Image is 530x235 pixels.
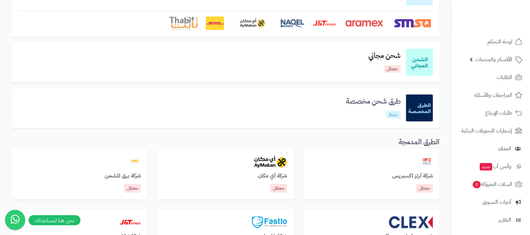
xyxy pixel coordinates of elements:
img: barq [129,156,141,168]
img: DHL [206,16,224,30]
span: الأقسام والمنتجات [475,55,512,64]
a: المراجعات والأسئلة [456,87,526,103]
img: aymakan [254,156,287,168]
span: الطلبات [497,73,512,82]
a: barqشركة برق للشحنمعطل [12,149,148,200]
p: معطل [416,184,433,193]
h3: شركة أرتز اكسبريس [310,173,433,179]
span: المراجعات والأسئلة [474,90,512,100]
img: Thabit [169,16,198,30]
h3: الطرق المدمجة [12,138,439,146]
p: معطل [124,184,141,193]
h3: شحن مجاني [363,52,406,60]
a: أدوات التسويق [456,194,526,210]
img: logo-2.png [484,17,524,31]
a: لوحة التحكم [456,34,526,50]
a: طلبات الإرجاع [456,105,526,121]
a: التقارير [456,212,526,228]
span: العملاء [498,144,511,153]
img: Aramex [344,16,385,30]
span: جديد [480,163,492,170]
a: artzexpressشركة أرتز اكسبريسمعطل [304,149,439,200]
span: طلبات الإرجاع [485,108,512,118]
a: الطلبات [456,69,526,85]
span: أدوات التسويق [482,197,511,207]
a: السلات المتروكة0 [456,176,526,192]
img: Naqel [280,16,304,30]
span: لوحة التحكم [487,37,512,46]
img: J&T Express [312,16,336,30]
img: clex [389,216,433,228]
p: نشط [386,111,401,118]
a: طرق شحن مخصصةنشط [341,97,406,118]
span: التقارير [498,215,511,225]
img: fastlo [252,216,287,228]
a: العملاء [456,141,526,157]
img: jt [119,216,141,228]
img: artzexpress [421,156,433,168]
span: السلات المتروكة [472,180,512,189]
h3: شركة أي مكان [164,173,287,179]
p: معطل [384,65,401,73]
span: إشعارات التحويلات البنكية [461,126,512,135]
img: AyMakan [232,16,272,30]
a: إشعارات التحويلات البنكية [456,123,526,139]
p: معطل [270,184,287,193]
h3: طرق شحن مخصصة [341,97,406,105]
a: شحن مجانيمعطل [363,52,406,72]
img: SMSA [393,16,433,30]
a: aymakanشركة أي مكانمعطل [158,149,293,200]
h3: شركة برق للشحن [18,173,141,179]
span: 0 [473,181,481,188]
a: وآتس آبجديد [456,158,526,174]
span: وآتس آب [479,162,511,171]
